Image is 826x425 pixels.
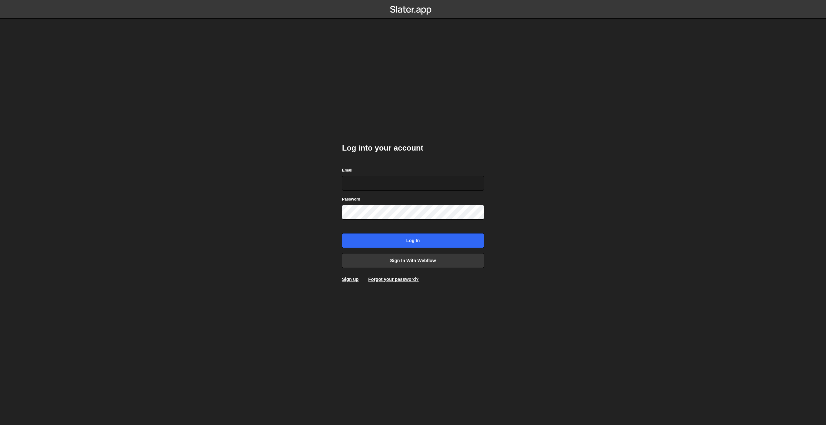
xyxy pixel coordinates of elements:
[342,167,352,173] label: Email
[342,196,360,203] label: Password
[342,143,484,153] h2: Log into your account
[342,233,484,248] input: Log in
[342,253,484,268] a: Sign in with Webflow
[368,277,418,282] a: Forgot your password?
[342,277,358,282] a: Sign up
